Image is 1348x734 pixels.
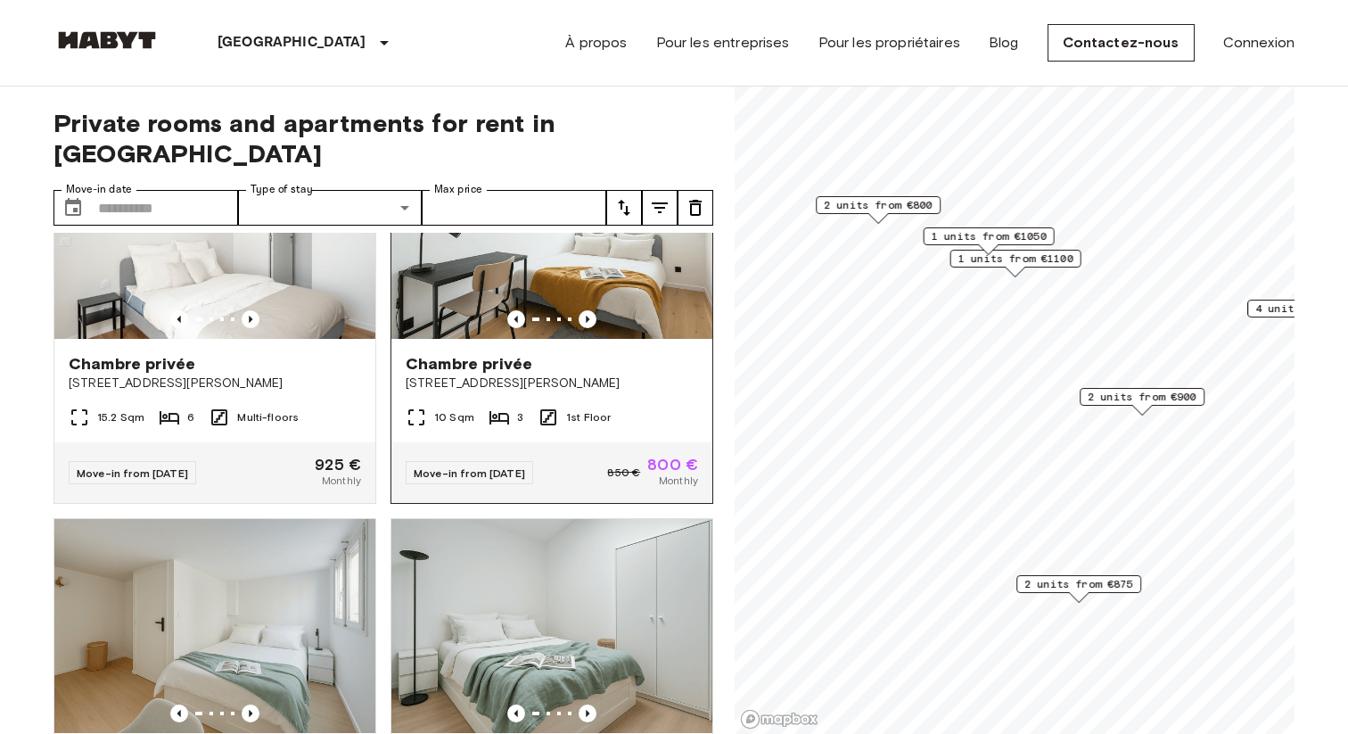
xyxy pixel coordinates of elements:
[54,519,375,733] img: Marketing picture of unit FR-18-001-006-002
[77,466,188,480] span: Move-in from [DATE]
[218,32,366,54] p: [GEOGRAPHIC_DATA]
[434,409,474,425] span: 10 Sqm
[656,32,790,54] a: Pour les entreprises
[579,705,596,722] button: Previous image
[434,182,482,197] label: Max price
[187,409,194,425] span: 6
[579,310,596,328] button: Previous image
[950,250,1081,277] div: Map marker
[958,251,1073,267] span: 1 units from €1100
[69,353,195,375] span: Chambre privée
[507,705,525,722] button: Previous image
[242,705,259,722] button: Previous image
[391,519,712,733] img: Marketing picture of unit FR-18-001-006-001
[69,375,361,392] span: [STREET_ADDRESS][PERSON_NAME]
[565,32,627,54] a: À propos
[642,190,678,226] button: tune
[53,31,160,49] img: Habyt
[406,353,532,375] span: Chambre privée
[507,310,525,328] button: Previous image
[607,465,640,481] span: 850 €
[322,473,361,489] span: Monthly
[315,457,361,473] span: 925 €
[647,457,698,473] span: 800 €
[414,466,525,480] span: Move-in from [DATE]
[406,375,698,392] span: [STREET_ADDRESS][PERSON_NAME]
[237,409,299,425] span: Multi-floors
[1048,24,1195,62] a: Contactez-nous
[1088,389,1196,405] span: 2 units from €900
[517,409,523,425] span: 3
[53,108,713,169] span: Private rooms and apartments for rent in [GEOGRAPHIC_DATA]
[1024,576,1133,592] span: 2 units from €875
[816,196,941,224] div: Map marker
[824,197,933,213] span: 2 units from €800
[989,32,1019,54] a: Blog
[170,310,188,328] button: Previous image
[606,190,642,226] button: tune
[55,190,91,226] button: Choose date
[740,709,818,730] a: Mapbox logo
[678,190,713,226] button: tune
[924,227,1055,255] div: Map marker
[659,473,698,489] span: Monthly
[818,32,960,54] a: Pour les propriétaires
[251,182,313,197] label: Type of stay
[566,409,611,425] span: 1st Floor
[97,409,144,425] span: 15.2 Sqm
[242,310,259,328] button: Previous image
[170,705,188,722] button: Previous image
[1080,388,1204,416] div: Map marker
[1223,32,1295,54] a: Connexion
[66,182,132,197] label: Move-in date
[932,228,1047,244] span: 1 units from €1050
[53,124,376,504] a: Marketing picture of unit FR-18-003-003-04Previous imagePrevious imageChambre privée[STREET_ADDRE...
[1016,575,1141,603] div: Map marker
[390,124,713,504] a: Marketing picture of unit FR-18-002-015-03HPrevious imagePrevious imageChambre privée[STREET_ADDR...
